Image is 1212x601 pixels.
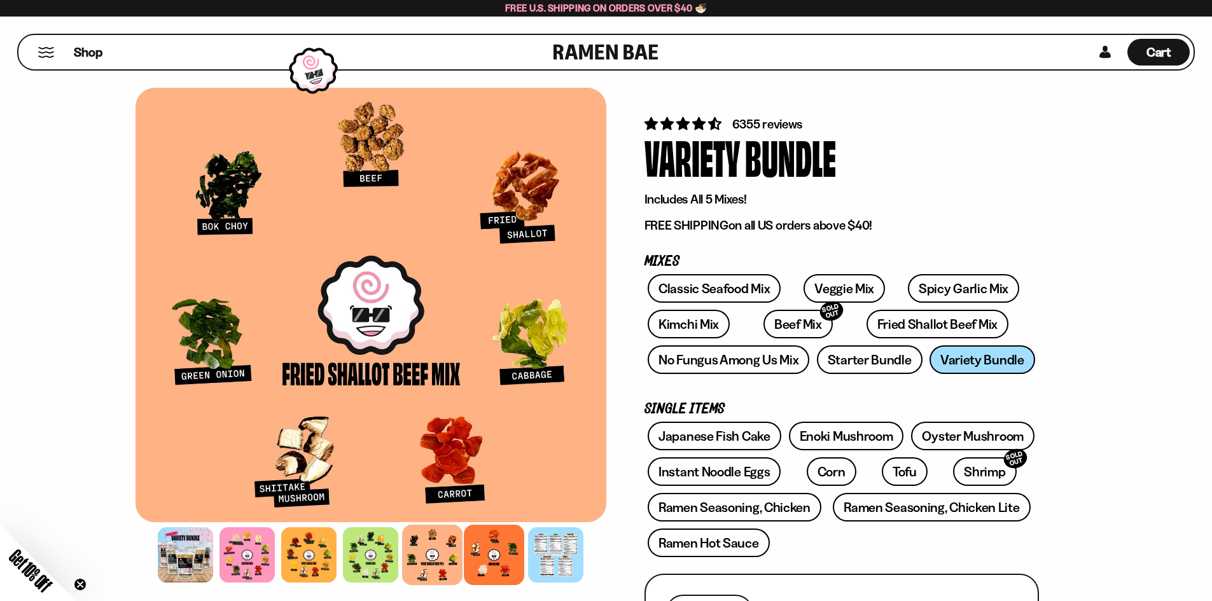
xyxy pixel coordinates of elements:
[882,457,928,486] a: Tofu
[789,422,904,450] a: Enoki Mushroom
[953,457,1016,486] a: ShrimpSOLD OUT
[644,133,740,181] div: Variety
[1127,35,1190,69] a: Cart
[648,274,781,303] a: Classic Seafood Mix
[817,345,923,374] a: Starter Bundle
[648,493,821,522] a: Ramen Seasoning, Chicken
[648,422,781,450] a: Japanese Fish Cake
[804,274,885,303] a: Veggie Mix
[763,310,833,338] a: Beef MixSOLD OUT
[648,310,730,338] a: Kimchi Mix
[648,345,809,374] a: No Fungus Among Us Mix
[505,2,707,14] span: Free U.S. Shipping on Orders over $40 🍜
[732,116,803,132] span: 6355 reviews
[1001,446,1029,471] div: SOLD OUT
[74,44,102,61] span: Shop
[867,310,1008,338] a: Fried Shallot Beef Mix
[833,493,1030,522] a: Ramen Seasoning, Chicken Lite
[807,457,856,486] a: Corn
[644,191,1039,207] p: Includes All 5 Mixes!
[644,116,724,132] span: 4.63 stars
[6,546,55,595] span: Get 10% Off
[644,256,1039,268] p: Mixes
[745,133,836,181] div: Bundle
[1146,45,1171,60] span: Cart
[911,422,1034,450] a: Oyster Mushroom
[644,403,1039,415] p: Single Items
[38,47,55,58] button: Mobile Menu Trigger
[648,528,770,557] a: Ramen Hot Sauce
[908,274,1019,303] a: Spicy Garlic Mix
[644,218,1039,233] p: on all US orders above $40!
[74,39,102,66] a: Shop
[818,299,846,324] div: SOLD OUT
[648,457,781,486] a: Instant Noodle Eggs
[644,218,728,233] strong: FREE SHIPPING
[74,578,87,591] button: Close teaser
